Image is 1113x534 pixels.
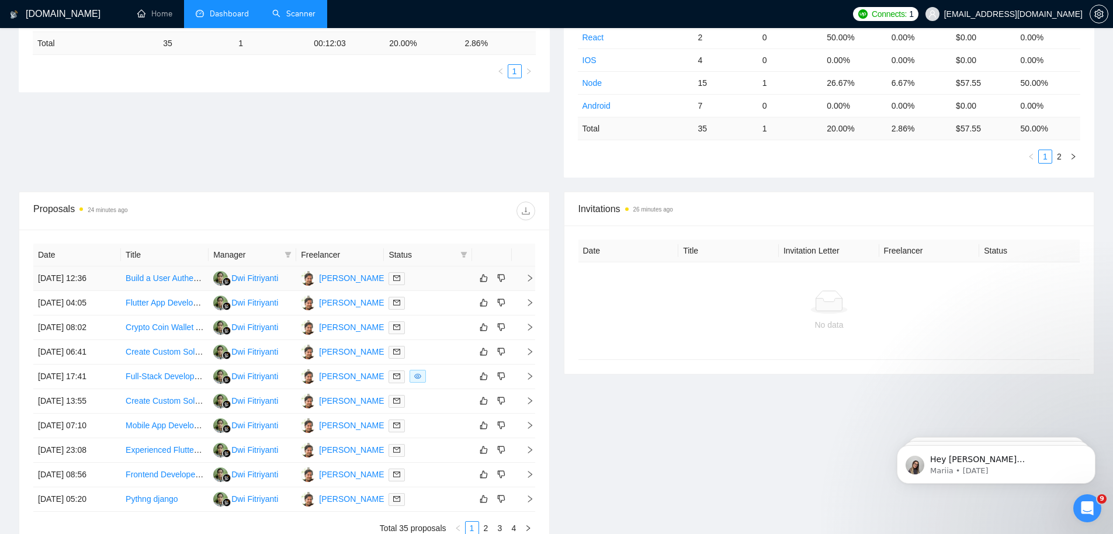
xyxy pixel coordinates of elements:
td: 0 [758,48,822,71]
button: like [477,418,491,432]
td: [DATE] 08:56 [33,463,121,487]
td: 0.00% [1016,94,1080,117]
span: 9 [1097,494,1107,504]
th: Title [678,240,779,262]
span: dashboard [196,9,204,18]
button: like [477,369,491,383]
button: download [516,202,535,220]
button: like [477,271,491,285]
img: DF [213,320,228,335]
span: right [516,274,534,282]
span: right [516,397,534,405]
img: gigradar-bm.png [223,327,231,335]
th: Freelancer [296,244,384,266]
td: 0 [758,26,822,48]
time: 26 minutes ago [633,206,673,213]
span: dislike [497,372,505,381]
button: dislike [494,271,508,285]
a: 1 [1039,150,1052,163]
button: left [494,64,508,78]
button: dislike [494,369,508,383]
button: dislike [494,394,508,408]
td: 50.00% [822,26,886,48]
button: like [477,394,491,408]
img: DF [213,418,228,433]
span: right [516,348,534,356]
a: Experienced Flutter Developer Needed for Mobile App Project [126,445,349,455]
iframe: Intercom live chat [1073,494,1101,522]
a: DFDwi Fitriyanti [213,322,278,331]
span: mail [393,299,400,306]
img: AK [301,296,315,310]
button: dislike [494,418,508,432]
span: Status [389,248,455,261]
span: mail [393,471,400,478]
td: [DATE] 23:08 [33,438,121,463]
span: left [455,525,462,532]
button: like [477,443,491,457]
a: 1 [508,65,521,78]
a: AK[PERSON_NAME] [301,445,386,454]
a: Mobile App Developer Needed for iOS and Android Service-Based App [126,421,382,430]
td: 4 [693,48,757,71]
td: 20.00 % [384,32,460,55]
td: $0.00 [951,94,1015,117]
td: Frontend Developer (Next.js + Tiptap) for Google Docs–Style SaaS Editor [121,463,209,487]
li: 2 [1052,150,1066,164]
td: 2.86 % [887,117,951,140]
span: mail [393,373,400,380]
span: Manager [213,248,280,261]
a: AK[PERSON_NAME] [301,322,386,331]
td: Build a User Authentication API in Python [121,266,209,291]
a: DFDwi Fitriyanti [213,420,278,429]
a: Create Custom Solution To track Click and Hold Captcha Progress [126,347,366,356]
th: Freelancer [879,240,980,262]
li: Previous Page [494,64,508,78]
td: Experienced Flutter Developer Needed for Mobile App Project [121,438,209,463]
span: right [516,470,534,478]
td: $57.55 [951,71,1015,94]
div: Dwi Fitriyanti [231,272,278,285]
span: dislike [497,421,505,430]
a: Android [582,101,611,110]
img: AK [301,394,315,408]
button: like [477,345,491,359]
span: like [480,470,488,479]
span: Dashboard [210,9,249,19]
span: mail [393,275,400,282]
span: right [516,446,534,454]
a: 2 [1053,150,1066,163]
th: Manager [209,244,296,266]
span: dislike [497,273,505,283]
li: Next Page [522,64,536,78]
button: dislike [494,492,508,506]
td: [DATE] 17:41 [33,365,121,389]
img: DF [213,443,228,457]
td: 0.00% [1016,48,1080,71]
td: [DATE] 12:36 [33,266,121,291]
a: DFDwi Fitriyanti [213,445,278,454]
iframe: Intercom notifications message [879,421,1113,502]
td: 20.00 % [822,117,886,140]
a: DFDwi Fitriyanti [213,494,278,503]
img: gigradar-bm.png [223,302,231,310]
a: DFDwi Fitriyanti [213,469,278,478]
div: Dwi Fitriyanti [231,443,278,456]
th: Status [979,240,1080,262]
span: right [1070,153,1077,160]
span: dislike [497,494,505,504]
div: Dwi Fitriyanti [231,370,278,383]
div: [PERSON_NAME] [319,272,386,285]
img: DF [213,467,228,482]
button: left [1024,150,1038,164]
td: Total [578,117,694,140]
img: AK [301,345,315,359]
img: logo [10,5,18,24]
button: setting [1090,5,1108,23]
a: AK[PERSON_NAME] [301,346,386,356]
img: AK [301,443,315,457]
div: Dwi Fitriyanti [231,321,278,334]
td: [DATE] 13:55 [33,389,121,414]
